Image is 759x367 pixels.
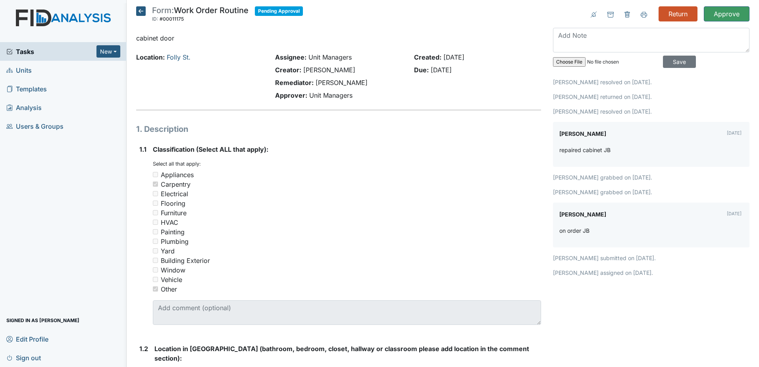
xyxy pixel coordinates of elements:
[136,53,165,61] strong: Location:
[153,220,158,225] input: HVAC
[153,277,158,282] input: Vehicle
[727,130,742,136] small: [DATE]
[275,79,314,87] strong: Remediator:
[659,6,697,21] input: Return
[153,201,158,206] input: Flooring
[154,345,529,362] span: Location in [GEOGRAPHIC_DATA] (bathroom, bedroom, closet, hallway or classroom please add locatio...
[704,6,749,21] input: Approve
[161,227,185,237] div: Painting
[153,182,158,187] input: Carpentry
[6,64,32,76] span: Units
[6,101,42,114] span: Analysis
[153,286,158,292] input: Other
[161,246,175,256] div: Yard
[153,229,158,234] input: Painting
[553,268,749,277] p: [PERSON_NAME] assigned on [DATE].
[6,83,47,95] span: Templates
[153,172,158,177] input: Appliances
[153,248,158,253] input: Yard
[153,267,158,272] input: Window
[167,53,191,61] a: Folly St.
[96,45,120,58] button: New
[153,210,158,215] input: Furniture
[161,199,185,208] div: Flooring
[161,265,185,275] div: Window
[663,56,696,68] input: Save
[553,78,749,86] p: [PERSON_NAME] resolved on [DATE].
[153,191,158,196] input: Electrical
[153,161,201,167] small: Select all that apply:
[553,188,749,196] p: [PERSON_NAME] grabbed on [DATE].
[414,66,429,74] strong: Due:
[139,344,148,353] label: 1.2
[255,6,303,16] span: Pending Approval
[559,209,606,220] label: [PERSON_NAME]
[316,79,368,87] span: [PERSON_NAME]
[559,146,611,154] p: repaired cabinet JB
[160,16,184,22] span: #00011175
[139,145,146,154] label: 1.1
[6,333,48,345] span: Edit Profile
[161,170,194,180] div: Appliances
[161,256,210,265] div: Building Exterior
[6,352,41,364] span: Sign out
[275,91,307,99] strong: Approver:
[6,314,79,326] span: Signed in as [PERSON_NAME]
[559,128,606,139] label: [PERSON_NAME]
[443,53,464,61] span: [DATE]
[553,93,749,101] p: [PERSON_NAME] returned on [DATE].
[303,66,355,74] span: [PERSON_NAME]
[6,47,96,56] a: Tasks
[153,145,268,153] span: Classification (Select ALL that apply):
[136,123,541,135] h1: 1. Description
[309,91,353,99] span: Unit Managers
[727,211,742,216] small: [DATE]
[308,53,352,61] span: Unit Managers
[161,284,177,294] div: Other
[559,226,589,235] p: on order JB
[152,16,158,22] span: ID:
[275,53,306,61] strong: Assignee:
[152,6,174,15] span: Form:
[152,6,249,24] div: Work Order Routine
[6,120,64,132] span: Users & Groups
[161,189,188,199] div: Electrical
[161,237,189,246] div: Plumbing
[161,218,178,227] div: HVAC
[161,208,187,218] div: Furniture
[414,53,441,61] strong: Created:
[153,258,158,263] input: Building Exterior
[275,66,301,74] strong: Creator:
[136,33,541,43] p: cabinet door
[553,107,749,116] p: [PERSON_NAME] resolved on [DATE].
[431,66,452,74] span: [DATE]
[161,180,191,189] div: Carpentry
[161,275,182,284] div: Vehicle
[153,239,158,244] input: Plumbing
[553,173,749,182] p: [PERSON_NAME] grabbed on [DATE].
[553,254,749,262] p: [PERSON_NAME] submitted on [DATE].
